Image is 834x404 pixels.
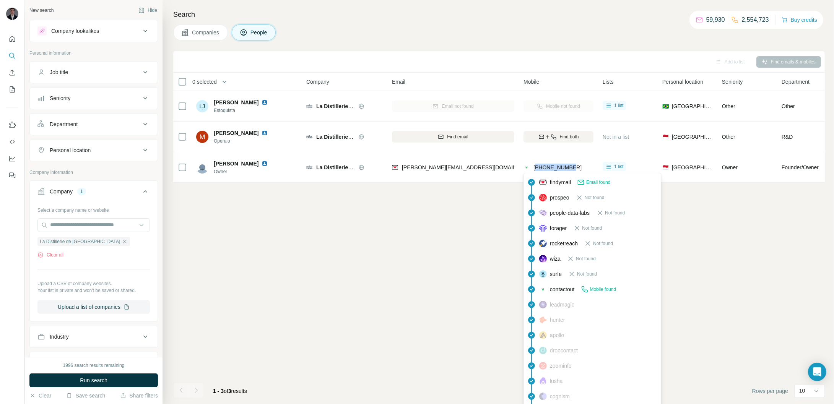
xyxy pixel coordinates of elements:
[6,135,18,149] button: Use Surfe API
[603,78,614,86] span: Lists
[782,78,810,86] span: Department
[533,164,582,170] span: [PHONE_NUMBER]
[672,133,713,141] span: [GEOGRAPHIC_DATA]
[392,78,405,86] span: Email
[29,392,51,399] button: Clear
[752,387,788,395] span: Rows per page
[50,120,78,128] div: Department
[51,27,99,35] div: Company lookalikes
[37,280,150,287] p: Upload a CSV of company websites.
[262,130,268,136] img: LinkedIn logo
[133,5,163,16] button: Hide
[224,388,228,394] span: of
[550,224,567,232] span: forager
[402,164,536,170] span: [PERSON_NAME][EMAIL_ADDRESS][DOMAIN_NAME]
[523,78,539,86] span: Mobile
[30,182,158,204] button: Company1
[50,146,91,154] div: Personal location
[662,133,669,141] span: 🇲🇨
[523,131,593,143] button: Find both
[539,301,547,308] img: provider leadmagic logo
[722,134,735,140] span: Other
[539,377,547,385] img: provider lusha logo
[262,161,268,167] img: LinkedIn logo
[37,204,150,214] div: Select a company name or website
[29,169,158,176] p: Company information
[192,29,220,36] span: Companies
[560,133,579,140] span: Find both
[80,376,107,384] span: Run search
[808,363,826,381] div: Open Intercom Messenger
[196,131,208,143] img: Avatar
[550,393,570,400] span: cognism
[582,225,602,232] span: Not found
[782,15,817,25] button: Buy credits
[306,165,312,169] img: Logo of La Distillerie de Monaco
[50,333,69,341] div: Industry
[306,135,312,138] img: Logo of La Distillerie de Monaco
[120,392,158,399] button: Share filters
[550,331,564,339] span: apollo
[30,115,158,133] button: Department
[550,286,575,293] span: contactout
[213,388,247,394] span: results
[30,354,158,372] button: HQ location
[722,164,738,170] span: Owner
[392,131,514,143] button: Find email
[50,94,70,102] div: Seniority
[550,255,561,263] span: wiza
[6,152,18,165] button: Dashboard
[214,99,258,106] span: [PERSON_NAME]
[550,270,562,278] span: surfe
[550,301,574,308] span: leadmagic
[550,194,569,201] span: prospeo
[672,102,713,110] span: [GEOGRAPHIC_DATA]
[539,178,547,186] img: provider findymail logo
[539,270,547,278] img: provider surfe logo
[722,78,743,86] span: Seniority
[30,328,158,346] button: Industry
[539,209,547,216] img: provider people-data-labs logo
[228,388,231,394] span: 3
[577,271,597,277] span: Not found
[614,102,624,109] span: 1 list
[782,164,819,171] span: Founder/Owner
[586,179,610,186] span: Email found
[250,29,268,36] span: People
[6,169,18,182] button: Feedback
[37,300,150,314] button: Upload a list of companies
[214,168,277,175] span: Owner
[66,392,105,399] button: Save search
[30,22,158,40] button: Company lookalikes
[539,287,547,291] img: provider contactout logo
[6,118,18,132] button: Use Surfe on LinkedIn
[6,8,18,20] img: Avatar
[539,240,547,247] img: provider rocketreach logo
[6,32,18,46] button: Quick start
[6,83,18,96] button: My lists
[593,240,613,247] span: Not found
[316,103,415,109] span: La Distillerie de [GEOGRAPHIC_DATA]
[6,66,18,80] button: Enrich CSV
[29,50,158,57] p: Personal information
[539,362,547,370] img: provider zoominfo logo
[40,238,120,245] span: La Distillerie de [GEOGRAPHIC_DATA]
[662,102,669,110] span: 🇧🇷
[316,134,415,140] span: La Distillerie de [GEOGRAPHIC_DATA]
[192,78,217,86] span: 0 selected
[539,393,547,400] img: provider cognism logo
[539,224,547,232] img: provider forager logo
[662,164,669,171] span: 🇲🇨
[447,133,468,140] span: Find email
[662,78,703,86] span: Personal location
[306,78,329,86] span: Company
[30,141,158,159] button: Personal location
[799,387,805,394] p: 10
[722,103,735,109] span: Other
[672,164,713,171] span: [GEOGRAPHIC_DATA]
[63,362,125,369] div: 1996 search results remaining
[539,194,547,201] img: provider prospeo logo
[392,164,398,171] img: provider findymail logo
[605,209,625,216] span: Not found
[30,63,158,81] button: Job title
